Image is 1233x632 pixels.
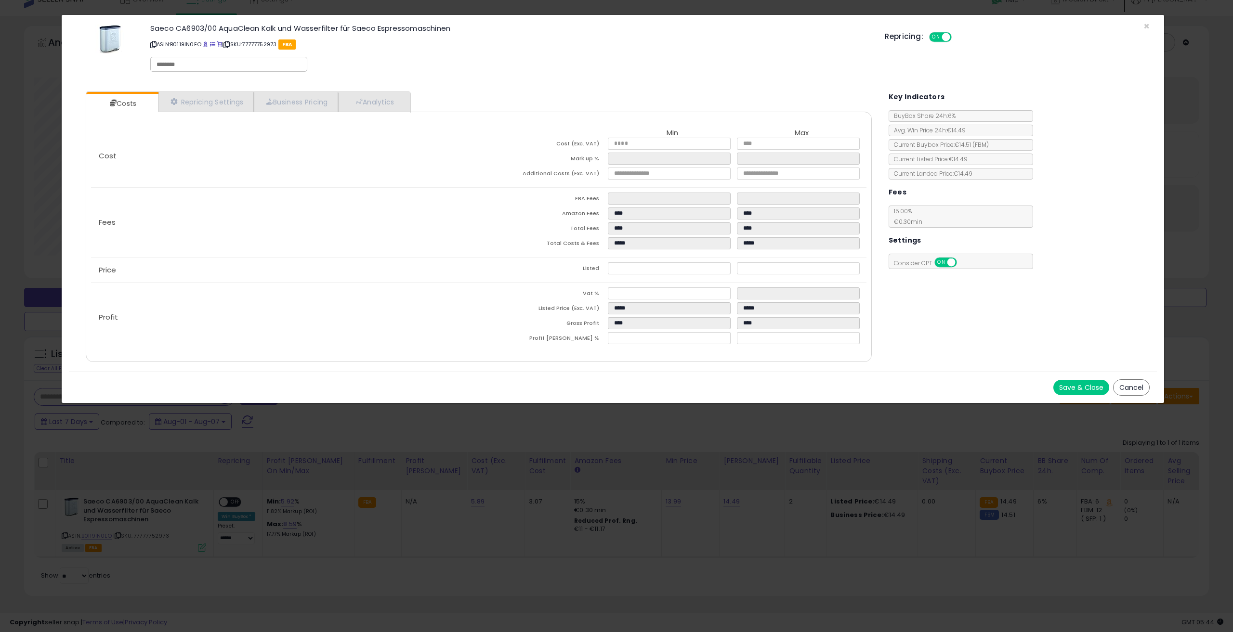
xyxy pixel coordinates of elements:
[889,126,966,134] span: Avg. Win Price 24h: €14.49
[91,152,479,160] p: Cost
[158,92,254,112] a: Repricing Settings
[150,37,870,52] p: ASIN: B0119IN0EO | SKU: 77777752973
[889,112,956,120] span: BuyBox Share 24h: 6%
[278,39,296,50] span: FBA
[479,153,608,168] td: Mark up %
[737,129,866,138] th: Max
[479,332,608,347] td: Profit [PERSON_NAME] %
[1113,379,1150,396] button: Cancel
[930,33,942,41] span: ON
[889,91,945,103] h5: Key Indicators
[86,94,157,113] a: Costs
[479,287,608,302] td: Vat %
[95,25,124,53] img: 41hiNH5m2VL._SL60_.jpg
[203,40,208,48] a: BuyBox page
[885,33,923,40] h5: Repricing:
[479,207,608,222] td: Amazon Fees
[889,169,972,178] span: Current Landed Price: €14.49
[935,258,947,267] span: ON
[479,222,608,237] td: Total Fees
[955,258,971,267] span: OFF
[479,168,608,182] td: Additional Costs (Exc. VAT)
[217,40,222,48] a: Your listing only
[1143,19,1150,33] span: ×
[889,141,989,149] span: Current Buybox Price:
[889,207,922,226] span: 15.00 %
[91,266,479,274] p: Price
[955,141,989,149] span: €14.51
[479,302,608,317] td: Listed Price (Exc. VAT)
[972,141,989,149] span: ( FBM )
[479,262,608,277] td: Listed
[479,193,608,207] td: FBA Fees
[1053,380,1109,395] button: Save & Close
[608,129,737,138] th: Min
[889,218,922,226] span: €0.30 min
[254,92,338,112] a: Business Pricing
[889,186,907,198] h5: Fees
[479,317,608,332] td: Gross Profit
[91,219,479,226] p: Fees
[889,259,970,267] span: Consider CPT:
[479,138,608,153] td: Cost (Exc. VAT)
[889,155,968,163] span: Current Listed Price: €14.49
[950,33,966,41] span: OFF
[150,25,870,32] h3: Saeco CA6903/00 AquaClean Kalk und Wasserfilter für Saeco Espressomaschinen
[889,234,921,246] h5: Settings
[479,237,608,252] td: Total Costs & Fees
[210,40,215,48] a: All offer listings
[91,313,479,321] p: Profit
[338,92,409,112] a: Analytics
